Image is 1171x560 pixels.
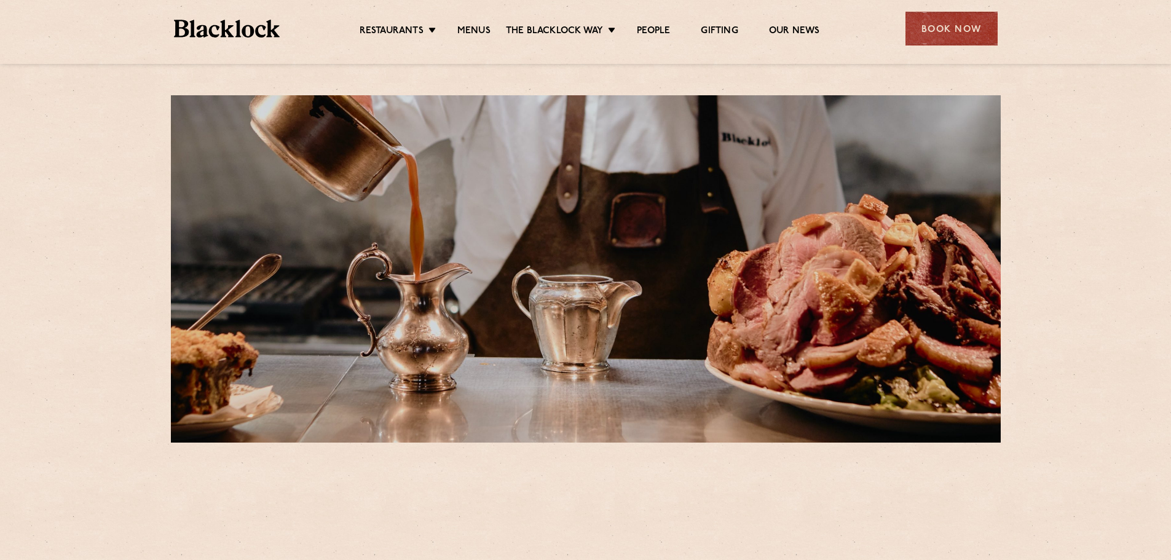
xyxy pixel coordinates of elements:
a: Our News [769,25,820,39]
a: Menus [457,25,491,39]
a: Gifting [701,25,738,39]
a: People [637,25,670,39]
a: The Blacklock Way [506,25,603,39]
img: BL_Textured_Logo-footer-cropped.svg [174,20,280,37]
div: Book Now [905,12,998,45]
a: Restaurants [360,25,424,39]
